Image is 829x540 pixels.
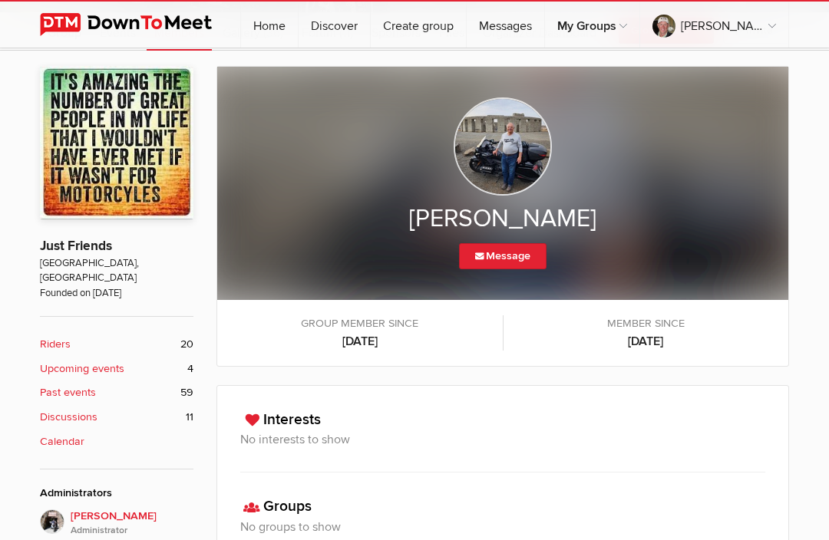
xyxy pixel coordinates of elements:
[40,256,193,286] span: [GEOGRAPHIC_DATA], [GEOGRAPHIC_DATA]
[459,243,547,269] a: Message
[233,332,487,351] b: [DATE]
[640,2,788,48] a: [PERSON_NAME] F
[40,13,236,36] img: DownToMeet
[545,2,639,48] a: My Groups
[71,524,193,538] i: Administrator
[40,409,97,426] b: Discussions
[40,361,193,377] a: Upcoming events 4
[240,496,765,518] h3: Groups
[40,433,84,450] b: Calendar
[71,508,193,538] span: [PERSON_NAME]
[519,315,774,332] span: Member since
[180,336,193,353] span: 20
[371,2,466,48] a: Create group
[454,97,552,196] img: Kenneth Manuel
[40,433,193,450] a: Calendar
[519,332,774,351] b: [DATE]
[186,409,193,426] span: 11
[240,430,765,449] h3: No interests to show
[40,238,112,254] a: Just Friends
[241,2,298,48] a: Home
[40,485,193,502] div: Administrators
[467,2,544,48] a: Messages
[240,518,765,536] h3: No groups to show
[40,336,71,353] b: Riders
[180,384,193,401] span: 59
[40,336,193,353] a: Riders 20
[40,384,193,401] a: Past events 59
[40,509,64,534] img: John P
[40,66,193,219] img: Just Friends
[40,409,193,426] a: Discussions 11
[248,203,758,235] h2: [PERSON_NAME]
[187,361,193,377] span: 4
[240,409,765,431] h3: Interests
[40,361,124,377] b: Upcoming events
[40,384,96,401] b: Past events
[299,2,370,48] a: Discover
[233,315,487,332] span: Group member since
[40,286,193,301] span: Founded on [DATE]
[40,509,193,538] a: [PERSON_NAME]Administrator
